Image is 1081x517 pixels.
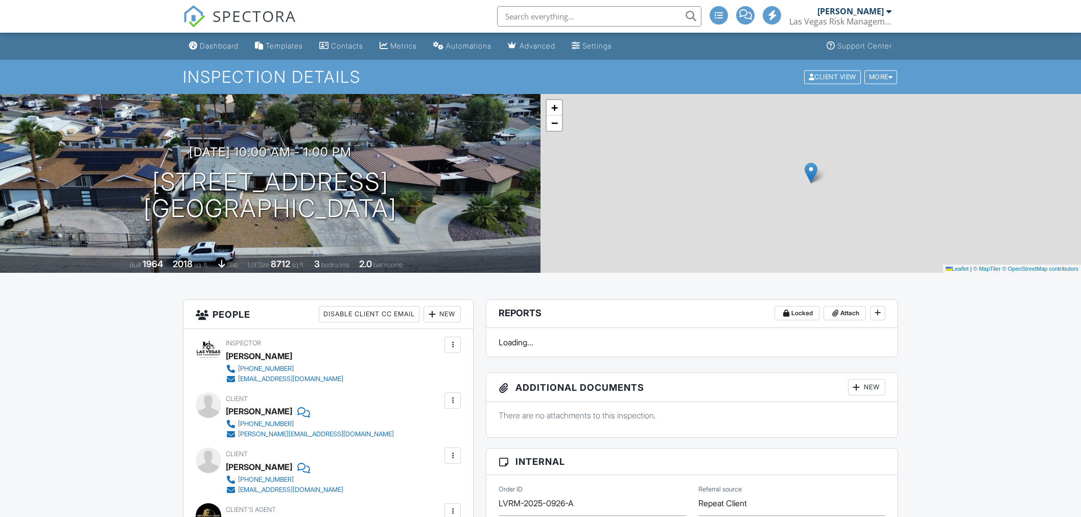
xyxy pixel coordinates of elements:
[497,6,701,27] input: Search everything...
[248,261,269,269] span: Lot Size
[183,300,473,329] h3: People
[970,266,972,272] span: |
[292,261,304,269] span: sq.ft.
[226,395,248,403] span: Client
[185,37,243,56] a: Dashboard
[504,37,559,56] a: Advanced
[424,306,461,322] div: New
[130,261,141,269] span: Built
[373,261,403,269] span: bathrooms
[183,68,898,86] h1: Inspection Details
[1002,266,1078,272] a: © OpenStreetMap contributors
[486,449,898,475] h3: Internal
[390,41,417,50] div: Metrics
[804,70,861,84] div: Client View
[226,374,343,384] a: [EMAIL_ADDRESS][DOMAIN_NAME]
[499,485,523,494] label: Order ID
[226,404,292,419] div: [PERSON_NAME]
[551,101,558,114] span: +
[486,373,898,402] h3: Additional Documents
[226,339,261,347] span: Inspector
[226,475,343,485] a: [PHONE_NUMBER]
[803,73,863,80] a: Client View
[805,162,817,183] img: Marker
[226,348,292,364] div: [PERSON_NAME]
[568,37,616,56] a: Settings
[251,37,307,56] a: Templates
[271,258,290,269] div: 8712
[200,41,239,50] div: Dashboard
[698,485,742,494] label: Referral source
[226,485,343,495] a: [EMAIL_ADDRESS][DOMAIN_NAME]
[315,37,367,56] a: Contacts
[946,266,969,272] a: Leaflet
[213,5,296,27] span: SPECTORA
[446,41,491,50] div: Automations
[238,486,343,494] div: [EMAIL_ADDRESS][DOMAIN_NAME]
[864,70,898,84] div: More
[837,41,892,50] div: Support Center
[183,5,205,28] img: The Best Home Inspection Software - Spectora
[817,6,884,16] div: [PERSON_NAME]
[973,266,1001,272] a: © MapTiler
[183,14,296,35] a: SPECTORA
[226,506,276,513] span: Client's Agent
[173,258,193,269] div: 2018
[375,37,421,56] a: Metrics
[189,145,351,159] h3: [DATE] 10:00 am - 1:00 pm
[226,450,248,458] span: Client
[143,258,163,269] div: 1964
[314,258,320,269] div: 3
[582,41,612,50] div: Settings
[359,258,372,269] div: 2.0
[226,459,292,475] div: [PERSON_NAME]
[319,306,419,322] div: Disable Client CC Email
[238,420,294,428] div: [PHONE_NUMBER]
[226,364,343,374] a: [PHONE_NUMBER]
[321,261,349,269] span: bedrooms
[520,41,555,50] div: Advanced
[789,16,891,27] div: Las Vegas Risk Management
[551,116,558,129] span: −
[848,379,885,395] div: New
[194,261,208,269] span: sq. ft.
[429,37,496,56] a: Automations (Advanced)
[238,476,294,484] div: [PHONE_NUMBER]
[823,37,896,56] a: Support Center
[238,430,394,438] div: [PERSON_NAME][EMAIL_ADDRESS][DOMAIN_NAME]
[227,261,238,269] span: slab
[499,410,885,421] p: There are no attachments to this inspection.
[547,115,562,131] a: Zoom out
[266,41,303,50] div: Templates
[144,169,397,223] h1: [STREET_ADDRESS] [GEOGRAPHIC_DATA]
[331,41,363,50] div: Contacts
[226,419,394,429] a: [PHONE_NUMBER]
[547,100,562,115] a: Zoom in
[238,365,294,373] div: [PHONE_NUMBER]
[238,375,343,383] div: [EMAIL_ADDRESS][DOMAIN_NAME]
[226,429,394,439] a: [PERSON_NAME][EMAIL_ADDRESS][DOMAIN_NAME]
